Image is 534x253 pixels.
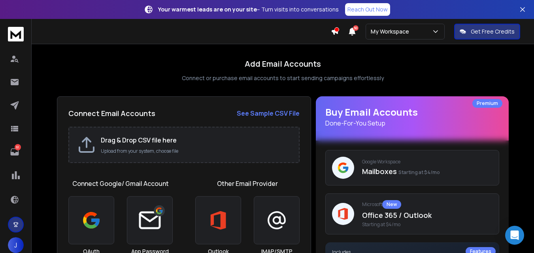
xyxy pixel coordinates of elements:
a: 61 [7,144,23,160]
p: Google Workspace [362,159,492,165]
p: Reach Out Now [347,6,388,13]
button: J [8,237,24,253]
div: Open Intercom Messenger [505,226,524,245]
p: 61 [15,144,21,150]
h2: Drag & Drop CSV file here [101,135,291,145]
h1: Other Email Provider [217,179,278,188]
p: Get Free Credits [471,28,515,36]
h2: Connect Email Accounts [68,108,155,119]
h1: Buy Email Accounts [325,106,499,128]
strong: Your warmest leads are on your site [158,6,257,13]
span: Starting at $4/mo [398,169,440,176]
div: New [382,200,401,209]
a: See Sample CSV File [237,109,300,118]
p: Microsoft [362,200,492,209]
p: Connect or purchase email accounts to start sending campaigns effortlessly [182,74,384,82]
p: – Turn visits into conversations [158,6,339,13]
p: My Workspace [371,28,412,36]
h1: Add Email Accounts [245,58,321,69]
h1: Connect Google/ Gmail Account [72,179,169,188]
p: Upload from your system, choose file [101,148,291,154]
p: Mailboxes [362,166,492,177]
span: 50 [353,25,359,31]
img: logo [8,27,24,41]
div: Premium [472,99,502,108]
a: Reach Out Now [345,3,390,16]
p: Office 365 / Outlook [362,210,492,221]
button: Get Free Credits [454,24,520,39]
span: Starting at $4/mo [362,221,492,228]
p: Done-For-You Setup [325,118,499,128]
